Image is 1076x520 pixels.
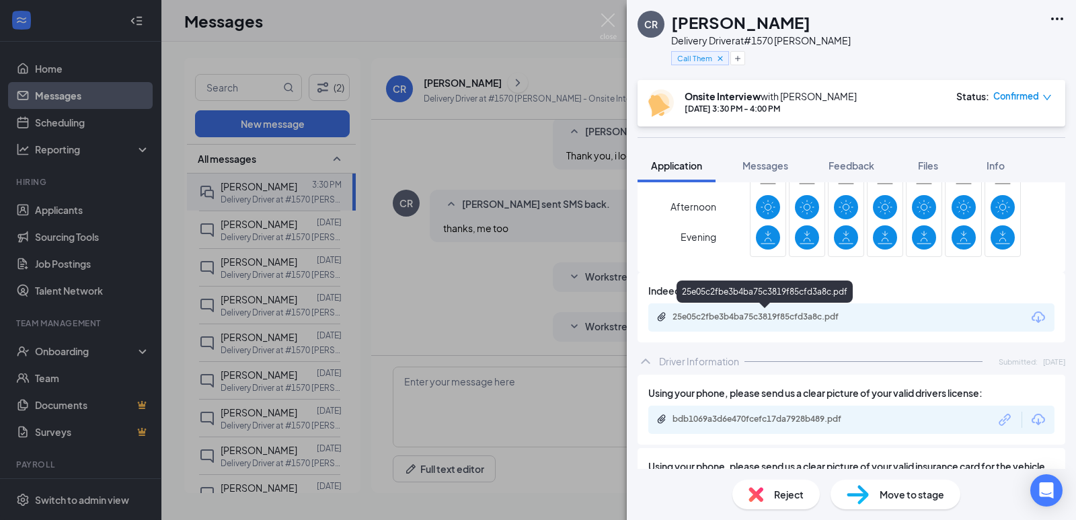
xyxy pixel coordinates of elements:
[656,414,874,426] a: Paperclipbdb1069a3d6e470fcefc17da7928b489.pdf
[671,11,810,34] h1: [PERSON_NAME]
[1042,93,1052,102] span: down
[1043,356,1065,367] span: [DATE]
[742,159,788,172] span: Messages
[656,311,874,324] a: Paperclip25e05c2fbe3b4ba75c3819f85cfd3a8c.pdf
[648,385,983,400] span: Using your phone, please send us a clear picture of your valid drivers license:
[1049,11,1065,27] svg: Ellipses
[1030,474,1063,507] div: Open Intercom Messenger
[999,356,1038,367] span: Submitted:
[997,411,1014,429] svg: Link
[644,17,658,31] div: CR
[656,414,667,424] svg: Paperclip
[1030,412,1046,428] svg: Download
[1030,309,1046,326] svg: Download
[659,355,739,368] div: Driver Information
[685,90,761,102] b: Onsite Interview
[685,103,857,114] div: [DATE] 3:30 PM - 4:00 PM
[656,311,667,322] svg: Paperclip
[993,89,1039,103] span: Confirmed
[685,89,857,103] div: with [PERSON_NAME]
[956,89,989,103] div: Status :
[716,54,725,63] svg: Cross
[677,52,712,64] span: Call Them
[638,353,654,369] svg: ChevronUp
[670,194,716,219] span: Afternoon
[918,159,938,172] span: Files
[730,51,745,65] button: Plus
[987,159,1005,172] span: Info
[677,281,853,303] div: 25e05c2fbe3b4ba75c3819f85cfd3a8c.pdf
[671,34,851,47] div: Delivery Driver at #1570 [PERSON_NAME]
[651,159,702,172] span: Application
[648,459,1054,488] span: Using your phone, please send us a clear picture of your valid insurance card for the vehicle you...
[681,225,716,249] span: Evening
[648,283,719,298] span: Indeed Resume
[672,414,861,424] div: bdb1069a3d6e470fcefc17da7928b489.pdf
[734,54,742,63] svg: Plus
[672,311,861,322] div: 25e05c2fbe3b4ba75c3819f85cfd3a8c.pdf
[829,159,874,172] span: Feedback
[774,487,804,502] span: Reject
[880,487,944,502] span: Move to stage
